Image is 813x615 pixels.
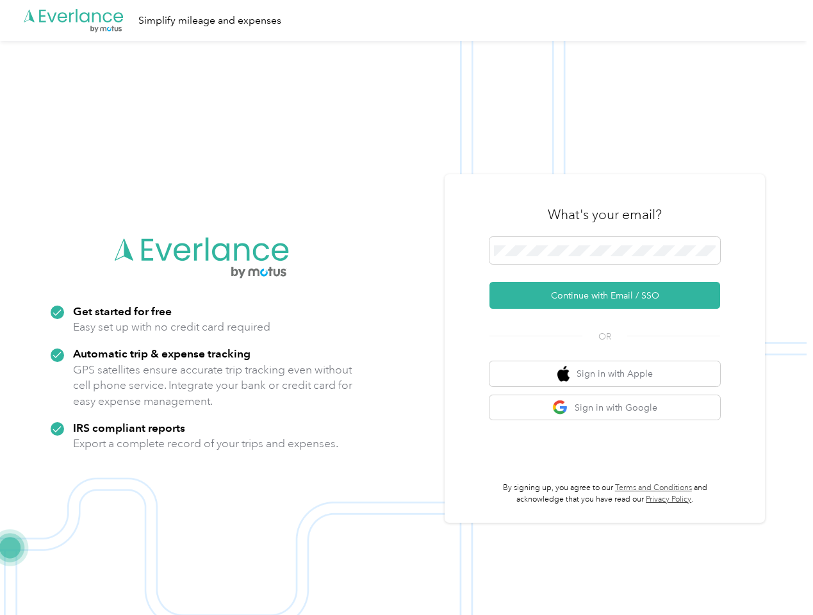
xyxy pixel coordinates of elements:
a: Terms and Conditions [615,483,692,493]
button: apple logoSign in with Apple [489,361,720,386]
p: Easy set up with no credit card required [73,319,270,335]
img: apple logo [557,366,570,382]
p: GPS satellites ensure accurate trip tracking even without cell phone service. Integrate your bank... [73,362,353,409]
img: google logo [552,400,568,416]
strong: IRS compliant reports [73,421,185,434]
strong: Automatic trip & expense tracking [73,347,250,360]
span: OR [582,330,627,343]
h3: What's your email? [548,206,662,224]
strong: Get started for free [73,304,172,318]
button: Continue with Email / SSO [489,282,720,309]
a: Privacy Policy [646,495,691,504]
p: By signing up, you agree to our and acknowledge that you have read our . [489,482,720,505]
button: google logoSign in with Google [489,395,720,420]
p: Export a complete record of your trips and expenses. [73,436,338,452]
div: Simplify mileage and expenses [138,13,281,29]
